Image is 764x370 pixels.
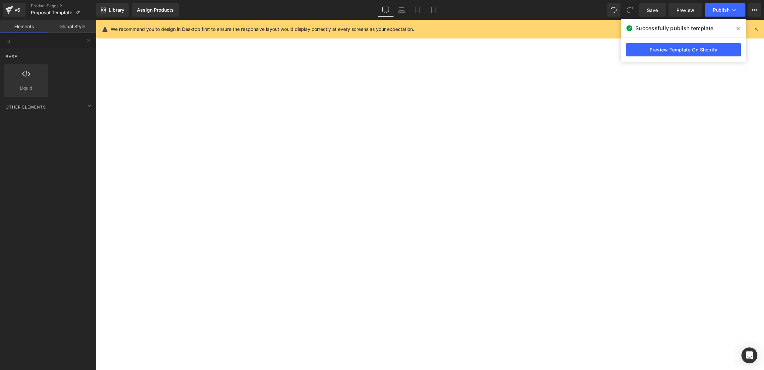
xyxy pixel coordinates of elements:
a: Global Style [48,20,96,33]
a: Preview Template On Shopify [626,43,741,56]
button: Redo [623,3,636,17]
p: We recommend you to design in Desktop first to ensure the responsive layout would display correct... [111,26,414,33]
div: v6 [13,6,22,14]
a: New Library [96,3,129,17]
span: Base [5,53,18,60]
a: Laptop [394,3,410,17]
span: Other Elements [5,104,47,110]
span: Liquid [6,85,46,92]
a: Mobile [425,3,441,17]
a: Tablet [410,3,425,17]
span: Save [647,7,658,14]
div: Assign Products [137,7,174,13]
span: Preview [676,7,694,14]
span: Publish [713,7,730,13]
a: v6 [3,3,26,17]
a: Preview [668,3,702,17]
button: Undo [607,3,620,17]
button: Publish [705,3,745,17]
button: More [748,3,761,17]
span: Proposal Template [31,10,72,15]
div: Open Intercom Messenger [741,347,757,363]
a: Product Pages [31,3,96,9]
a: Desktop [378,3,394,17]
span: Library [109,7,124,13]
span: Successfully publish template [635,24,713,32]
